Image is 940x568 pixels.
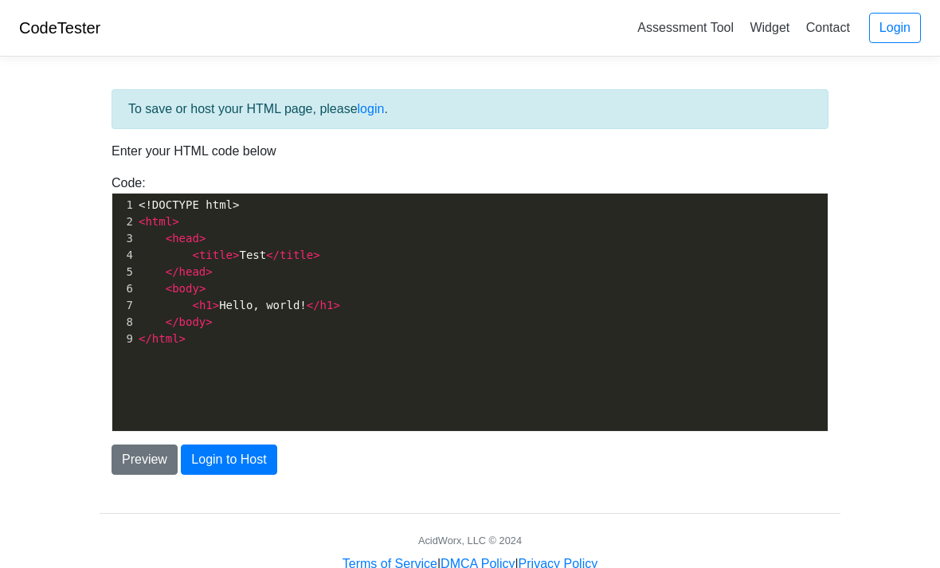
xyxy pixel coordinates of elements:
[152,332,179,345] span: html
[179,315,206,328] span: body
[172,232,199,245] span: head
[112,89,828,129] div: To save or host your HTML page, please .
[172,282,199,295] span: body
[280,249,313,261] span: title
[139,249,320,261] span: Test
[743,14,796,41] a: Widget
[206,315,212,328] span: >
[199,232,206,245] span: >
[166,232,172,245] span: <
[139,299,340,311] span: Hello, world!
[179,265,206,278] span: head
[112,213,135,230] div: 2
[358,102,385,116] a: login
[192,299,198,311] span: <
[139,332,152,345] span: </
[313,249,319,261] span: >
[333,299,339,311] span: >
[800,14,856,41] a: Contact
[112,197,135,213] div: 1
[199,282,206,295] span: >
[181,445,276,475] button: Login to Host
[112,264,135,280] div: 5
[112,142,828,161] p: Enter your HTML code below
[19,19,100,37] a: CodeTester
[112,280,135,297] div: 6
[112,314,135,331] div: 8
[206,265,212,278] span: >
[112,247,135,264] div: 4
[233,249,239,261] span: >
[199,299,213,311] span: h1
[869,13,921,43] a: Login
[266,249,280,261] span: </
[166,282,172,295] span: <
[192,249,198,261] span: <
[145,215,172,228] span: html
[199,249,233,261] span: title
[166,315,179,328] span: </
[139,198,239,211] span: <!DOCTYPE html>
[418,533,522,548] div: AcidWorx, LLC © 2024
[112,445,178,475] button: Preview
[100,174,840,432] div: Code:
[320,299,334,311] span: h1
[166,265,179,278] span: </
[139,215,145,228] span: <
[307,299,320,311] span: </
[213,299,219,311] span: >
[112,297,135,314] div: 7
[112,331,135,347] div: 9
[631,14,740,41] a: Assessment Tool
[179,332,186,345] span: >
[112,230,135,247] div: 3
[172,215,178,228] span: >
